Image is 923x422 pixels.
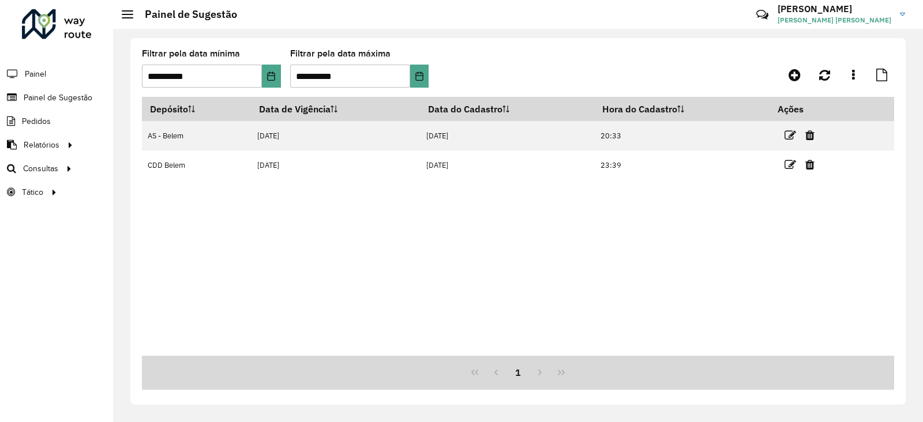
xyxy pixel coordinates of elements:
[262,65,280,88] button: Choose Date
[420,121,594,150] td: [DATE]
[594,97,770,121] th: Hora do Cadastro
[785,127,796,143] a: Editar
[142,97,251,121] th: Depósito
[778,15,891,25] span: [PERSON_NAME] [PERSON_NAME]
[778,3,891,14] h3: [PERSON_NAME]
[142,47,240,61] label: Filtrar pela data mínima
[24,139,59,151] span: Relatórios
[410,65,429,88] button: Choose Date
[22,115,51,127] span: Pedidos
[142,150,251,180] td: CDD Belem
[420,97,594,121] th: Data do Cadastro
[805,127,815,143] a: Excluir
[23,163,58,175] span: Consultas
[25,68,46,80] span: Painel
[22,186,43,198] span: Tático
[290,47,391,61] label: Filtrar pela data máxima
[420,150,594,180] td: [DATE]
[133,8,237,21] h2: Painel de Sugestão
[251,150,420,180] td: [DATE]
[142,121,251,150] td: AS - Belem
[594,121,770,150] td: 20:33
[805,157,815,172] a: Excluir
[594,150,770,180] td: 23:39
[750,2,775,27] a: Contato Rápido
[24,92,92,104] span: Painel de Sugestão
[770,97,839,121] th: Ações
[251,97,420,121] th: Data de Vigência
[507,361,529,383] button: 1
[785,157,796,172] a: Editar
[251,121,420,150] td: [DATE]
